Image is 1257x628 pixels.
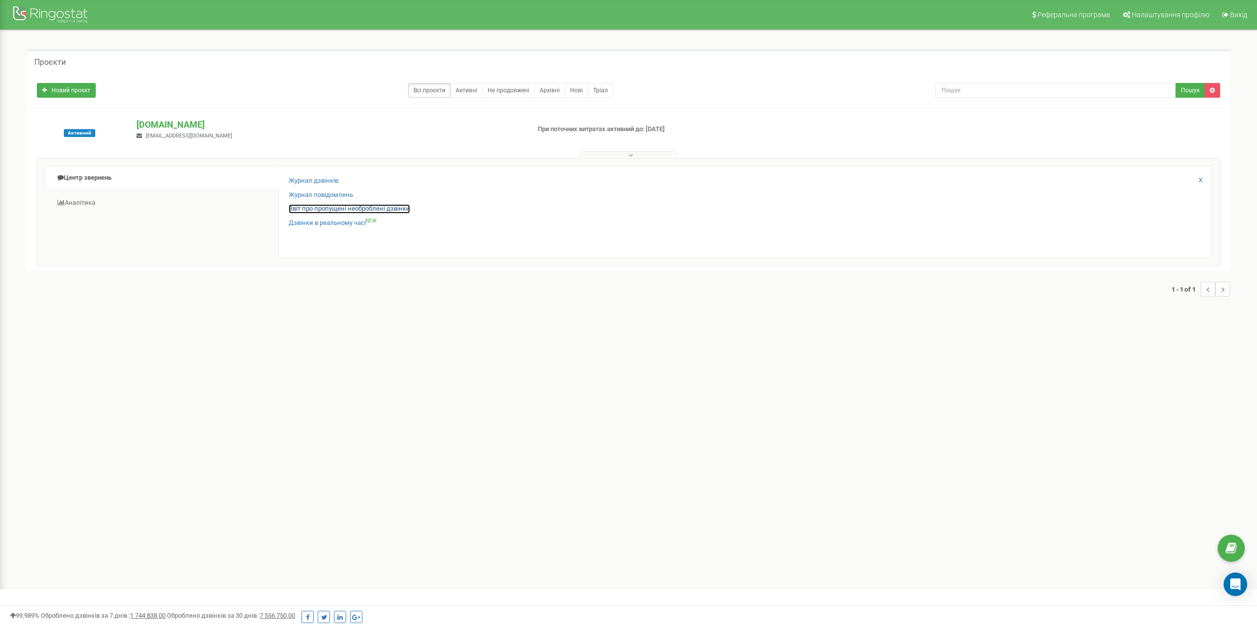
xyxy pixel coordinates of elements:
[1224,573,1247,596] div: Open Intercom Messenger
[408,83,451,98] a: Всі проєкти
[34,58,66,67] h5: Проєкти
[588,83,613,98] a: Тріал
[366,218,377,223] sup: NEW
[137,118,521,131] p: [DOMAIN_NAME]
[37,83,96,98] a: Новий проєкт
[534,83,565,98] a: Архівні
[146,133,232,139] span: [EMAIL_ADDRESS][DOMAIN_NAME]
[1172,282,1201,297] span: 1 - 1 of 1
[289,176,338,186] a: Журнал дзвінків
[1132,11,1209,19] span: Налаштування профілю
[289,191,353,200] a: Журнал повідомлень
[64,129,95,137] span: Активний
[1038,11,1110,19] span: Реферальна програма
[935,83,1176,98] input: Пошук
[289,218,377,228] a: Дзвінки в реальному часіNEW
[1230,11,1247,19] span: Вихід
[1199,176,1202,185] a: X
[45,166,279,190] a: Центр звернень
[538,125,822,134] p: При поточних витратах активний до: [DATE]
[450,83,483,98] a: Активні
[482,83,535,98] a: Не продовжені
[45,191,279,215] a: Аналiтика
[565,83,588,98] a: Нові
[1175,83,1205,98] button: Пошук
[289,204,410,214] a: Звіт про пропущені необроблені дзвінки
[1172,272,1230,306] nav: ...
